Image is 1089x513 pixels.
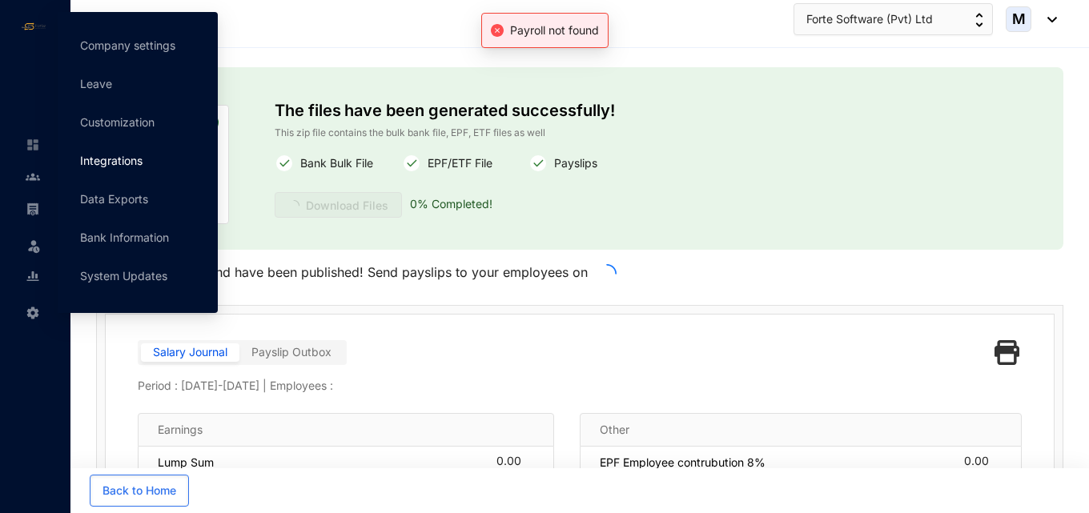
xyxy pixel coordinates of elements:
a: Bank Information [80,230,169,244]
span: Back to Home [102,483,176,499]
a: Customization [80,115,155,129]
li: Contacts [13,161,51,193]
a: System Updates [80,269,167,283]
p: 0 % Completed! [402,192,492,218]
a: Company settings [80,38,175,52]
div: 0.00 [496,455,534,471]
img: white-round-correct.82fe2cc7c780f4a5f5076f0407303cee.svg [528,154,548,173]
p: Lump Sum [158,455,214,471]
p: Earnings [158,422,203,438]
p: Period : [DATE] - [DATE] | Employees : [138,378,1022,394]
p: EPF/ETF File [421,154,492,173]
p: Bank Bulk File [294,154,373,173]
a: Leave [80,77,112,90]
img: logo [16,20,52,33]
a: Data Exports [80,192,148,206]
img: people-unselected.118708e94b43a90eceab.svg [26,170,40,184]
span: close-circle [491,24,504,37]
img: dropdown-black.8e83cc76930a90b1a4fdb6d089b7bf3a.svg [1039,17,1057,22]
div: 0.00 [964,455,1002,471]
img: report-unselected.e6a6b4230fc7da01f883.svg [26,269,40,283]
p: Reports [96,8,156,30]
img: up-down-arrow.74152d26bf9780fbf563ca9c90304185.svg [975,13,983,27]
p: EPF Employee contrubution 8% [600,455,766,471]
p: Payslips [548,154,597,173]
p: Other [600,422,629,438]
span: Forte Software (Pvt) Ltd [806,10,933,28]
a: Download Files [275,192,402,218]
img: black-printer.ae25802fba4fa849f9fa1ebd19a7ed0d.svg [995,340,1019,365]
li: Payroll [13,193,51,225]
button: Back to Home [90,475,189,507]
span: M [1012,12,1026,26]
p: are ready and have been published! Send payslips to your employees on [96,263,588,282]
span: Payslip Outbox [251,345,332,359]
img: payroll-unselected.b590312f920e76f0c668.svg [26,202,40,216]
li: Reports [13,260,51,292]
a: Integrations [80,154,143,167]
span: loading [597,263,617,284]
button: Forte Software (Pvt) Ltd [794,3,993,35]
span: Salary Journal [153,345,227,359]
img: leave-unselected.2934df6273408c3f84d9.svg [26,238,42,254]
p: This zip file contains the bulk bank file, EPF, ETF files as well [275,125,886,141]
img: home-unselected.a29eae3204392db15eaf.svg [26,138,40,152]
img: white-round-correct.82fe2cc7c780f4a5f5076f0407303cee.svg [275,154,294,173]
span: Payroll not found [510,23,599,37]
p: The files have been generated successfully! [275,93,886,125]
li: Home [13,129,51,161]
img: white-round-correct.82fe2cc7c780f4a5f5076f0407303cee.svg [402,154,421,173]
img: settings-unselected.1febfda315e6e19643a1.svg [26,306,40,320]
